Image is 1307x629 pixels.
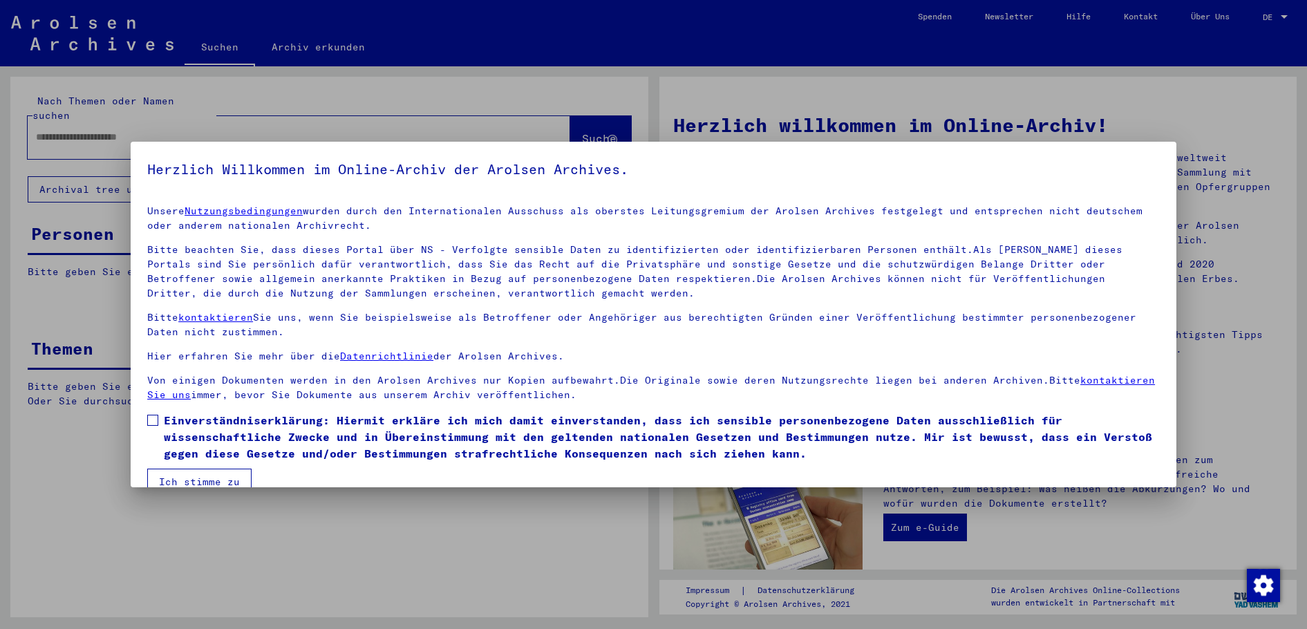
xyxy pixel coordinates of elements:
a: Datenrichtlinie [340,350,433,362]
p: Hier erfahren Sie mehr über die der Arolsen Archives. [147,349,1160,364]
p: Von einigen Dokumenten werden in den Arolsen Archives nur Kopien aufbewahrt.Die Originale sowie d... [147,373,1160,402]
p: Bitte beachten Sie, dass dieses Portal über NS - Verfolgte sensible Daten zu identifizierten oder... [147,243,1160,301]
a: kontaktieren [178,311,253,323]
img: Zustimmung ändern [1247,569,1280,602]
p: Unsere wurden durch den Internationalen Ausschuss als oberstes Leitungsgremium der Arolsen Archiv... [147,204,1160,233]
h5: Herzlich Willkommen im Online-Archiv der Arolsen Archives. [147,158,1160,180]
span: Einverständniserklärung: Hiermit erkläre ich mich damit einverstanden, dass ich sensible personen... [164,412,1160,462]
p: Bitte Sie uns, wenn Sie beispielsweise als Betroffener oder Angehöriger aus berechtigten Gründen ... [147,310,1160,339]
a: kontaktieren Sie uns [147,374,1155,401]
button: Ich stimme zu [147,469,252,495]
a: Nutzungsbedingungen [185,205,303,217]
